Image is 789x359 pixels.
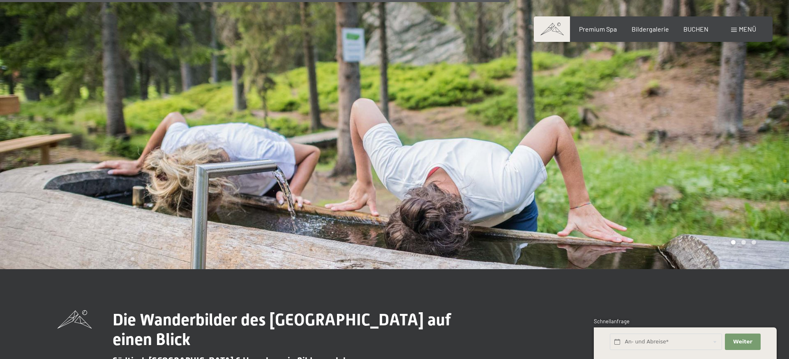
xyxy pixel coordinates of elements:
[683,25,708,33] a: BUCHEN
[739,25,756,33] span: Menü
[113,310,451,349] span: Die Wanderbilder des [GEOGRAPHIC_DATA] auf einen Blick
[733,338,752,345] span: Weiter
[725,334,760,350] button: Weiter
[594,318,630,325] span: Schnellanfrage
[632,25,669,33] a: Bildergalerie
[731,240,736,245] div: Carousel Page 1 (Current Slide)
[579,25,617,33] a: Premium Spa
[728,240,756,245] div: Carousel Pagination
[741,240,746,245] div: Carousel Page 2
[752,240,756,245] div: Carousel Page 3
